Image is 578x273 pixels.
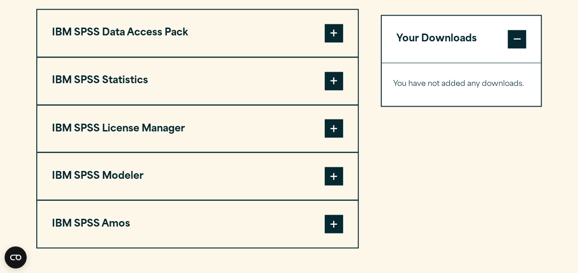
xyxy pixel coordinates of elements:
[37,200,358,247] button: IBM SPSS Amos
[37,105,358,152] button: IBM SPSS License Manager
[382,16,541,63] button: Your Downloads
[382,63,541,106] div: Your Downloads
[5,246,27,268] button: Open CMP widget
[393,78,530,91] p: You have not added any downloads.
[37,153,358,199] button: IBM SPSS Modeler
[37,10,358,57] button: IBM SPSS Data Access Pack
[37,57,358,104] button: IBM SPSS Statistics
